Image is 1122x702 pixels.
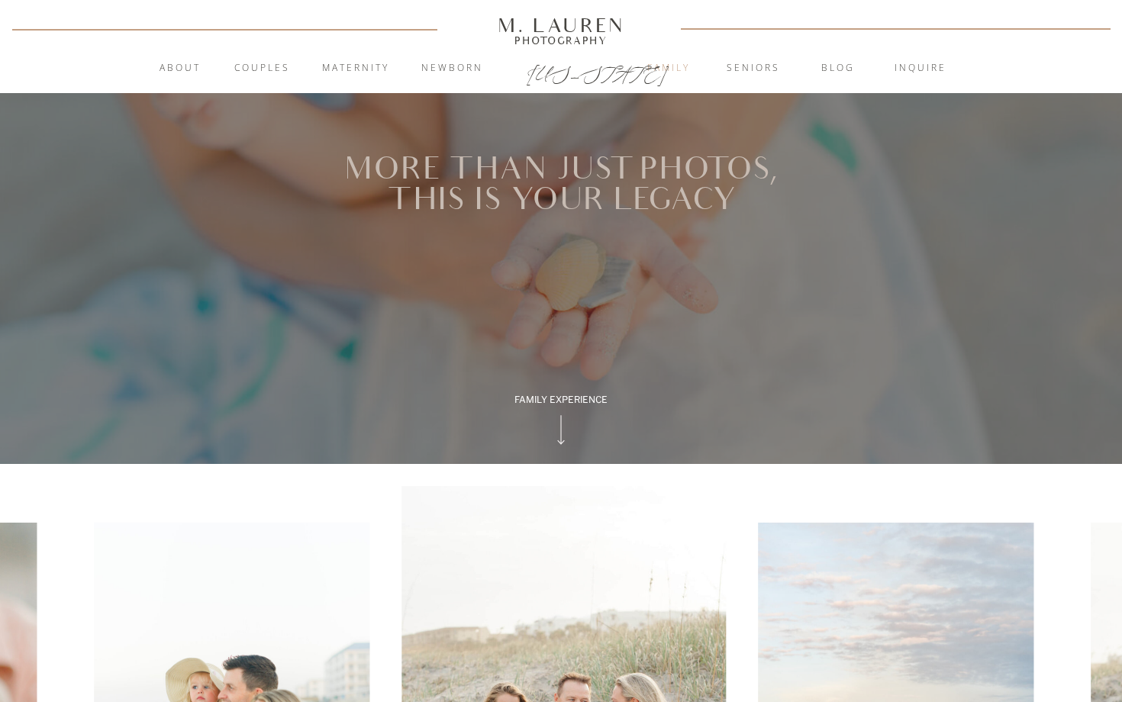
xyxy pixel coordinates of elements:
[527,62,596,80] a: [US_STATE]
[150,61,209,76] a: About
[879,61,962,76] a: inquire
[491,37,631,44] a: Photography
[411,61,493,76] a: Newborn
[797,61,879,76] a: blog
[712,61,795,76] a: Seniors
[627,61,710,76] a: Family
[509,393,613,407] div: Family Experience
[221,61,303,76] a: Couples
[452,17,670,34] a: M. Lauren
[337,154,785,220] h1: More than just photos, this is your legacy
[314,61,397,76] a: Maternity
